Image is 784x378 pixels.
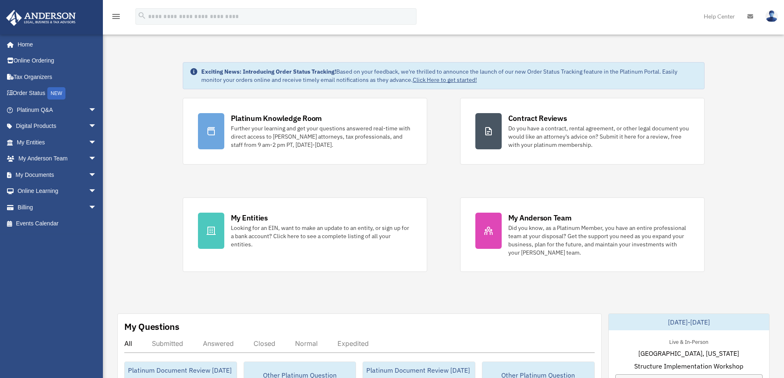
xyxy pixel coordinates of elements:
img: Anderson Advisors Platinum Portal [4,10,78,26]
div: Normal [295,339,318,348]
i: search [137,11,147,20]
a: Online Learningarrow_drop_down [6,183,109,199]
a: Online Ordering [6,53,109,69]
div: Live & In-Person [663,337,715,346]
span: arrow_drop_down [88,183,105,200]
a: My Entitiesarrow_drop_down [6,134,109,151]
i: menu [111,12,121,21]
span: arrow_drop_down [88,167,105,183]
span: arrow_drop_down [88,134,105,151]
div: Further your learning and get your questions answered real-time with direct access to [PERSON_NAM... [231,124,412,149]
span: arrow_drop_down [88,102,105,118]
a: My Anderson Team Did you know, as a Platinum Member, you have an entire professional team at your... [460,197,705,272]
a: Home [6,36,105,53]
div: Contract Reviews [508,113,567,123]
a: Order StatusNEW [6,85,109,102]
a: Events Calendar [6,216,109,232]
span: arrow_drop_down [88,118,105,135]
div: My Entities [231,213,268,223]
span: arrow_drop_down [88,151,105,167]
div: Looking for an EIN, want to make an update to an entity, or sign up for a bank account? Click her... [231,224,412,248]
div: My Anderson Team [508,213,572,223]
a: Digital Productsarrow_drop_down [6,118,109,135]
div: [DATE]-[DATE] [609,314,769,330]
div: Did you know, as a Platinum Member, you have an entire professional team at your disposal? Get th... [508,224,689,257]
a: Billingarrow_drop_down [6,199,109,216]
span: [GEOGRAPHIC_DATA], [US_STATE] [638,348,739,358]
span: Structure Implementation Workshop [634,361,743,371]
span: arrow_drop_down [88,199,105,216]
a: Click Here to get started! [413,76,477,83]
a: menu [111,14,121,21]
a: My Entities Looking for an EIN, want to make an update to an entity, or sign up for a bank accoun... [183,197,427,272]
a: Platinum Knowledge Room Further your learning and get your questions answered real-time with dire... [183,98,427,165]
img: User Pic [765,10,778,22]
a: Tax Organizers [6,69,109,85]
a: My Documentsarrow_drop_down [6,167,109,183]
a: My Anderson Teamarrow_drop_down [6,151,109,167]
div: Submitted [152,339,183,348]
div: Do you have a contract, rental agreement, or other legal document you would like an attorney's ad... [508,124,689,149]
div: Expedited [337,339,369,348]
div: All [124,339,132,348]
div: Based on your feedback, we're thrilled to announce the launch of our new Order Status Tracking fe... [201,67,698,84]
div: My Questions [124,320,179,333]
a: Contract Reviews Do you have a contract, rental agreement, or other legal document you would like... [460,98,705,165]
strong: Exciting News: Introducing Order Status Tracking! [201,68,336,75]
div: Answered [203,339,234,348]
a: Platinum Q&Aarrow_drop_down [6,102,109,118]
div: NEW [47,87,65,100]
div: Platinum Knowledge Room [231,113,322,123]
div: Closed [254,339,275,348]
